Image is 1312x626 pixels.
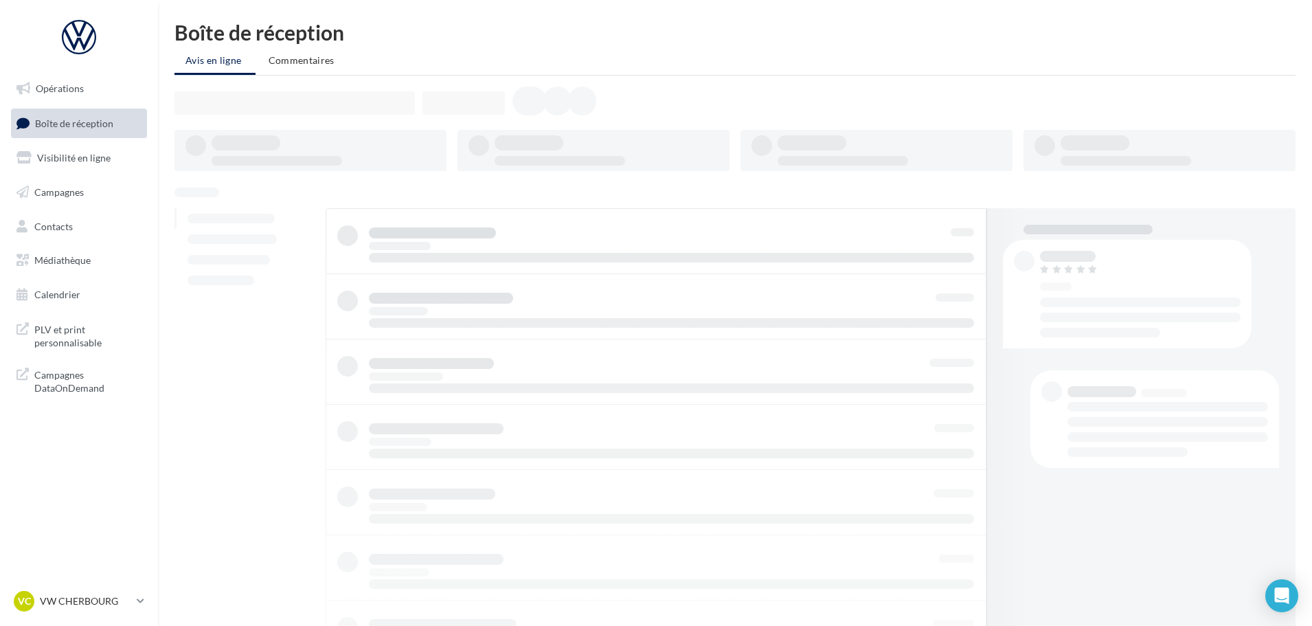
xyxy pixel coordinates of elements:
[8,212,150,241] a: Contacts
[40,594,131,608] p: VW CHERBOURG
[37,152,111,164] span: Visibilité en ligne
[34,289,80,300] span: Calendrier
[8,74,150,103] a: Opérations
[8,178,150,207] a: Campagnes
[8,109,150,138] a: Boîte de réception
[269,54,335,66] span: Commentaires
[35,117,113,128] span: Boîte de réception
[34,220,73,232] span: Contacts
[174,22,1296,43] div: Boîte de réception
[34,320,142,350] span: PLV et print personnalisable
[18,594,31,608] span: VC
[8,144,150,172] a: Visibilité en ligne
[8,360,150,401] a: Campagnes DataOnDemand
[8,315,150,355] a: PLV et print personnalisable
[8,280,150,309] a: Calendrier
[36,82,84,94] span: Opérations
[1265,579,1298,612] div: Open Intercom Messenger
[11,588,147,614] a: VC VW CHERBOURG
[34,186,84,198] span: Campagnes
[34,366,142,395] span: Campagnes DataOnDemand
[8,246,150,275] a: Médiathèque
[34,254,91,266] span: Médiathèque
